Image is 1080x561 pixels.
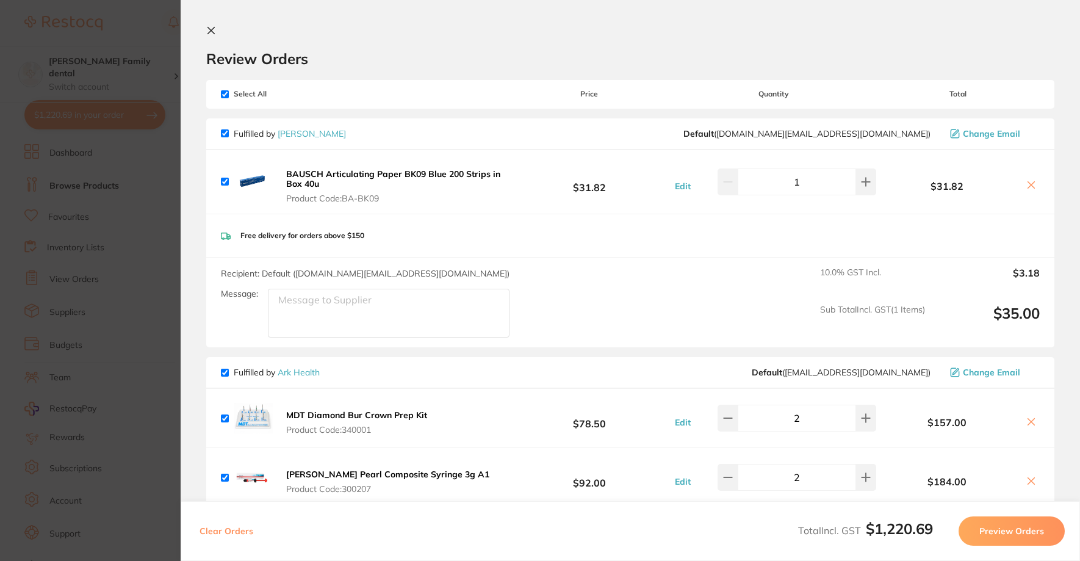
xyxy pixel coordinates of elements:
[752,367,782,378] b: Default
[683,128,714,139] b: Default
[508,466,671,489] b: $92.00
[946,128,1040,139] button: Change Email
[876,476,1018,487] b: $184.00
[935,267,1040,294] output: $3.18
[866,519,933,538] b: $1,220.69
[963,367,1020,377] span: Change Email
[876,417,1018,428] b: $157.00
[286,410,427,421] b: MDT Diamond Bur Crown Prep Kit
[671,181,694,192] button: Edit
[671,476,694,487] button: Edit
[876,90,1040,98] span: Total
[286,484,489,494] span: Product Code: 300207
[234,162,273,201] img: cHoyNjB3Zg
[234,399,273,438] img: Ymhpamh2aQ
[963,129,1020,139] span: Change Email
[278,367,320,378] a: Ark Health
[946,367,1040,378] button: Change Email
[798,524,933,537] span: Total Incl. GST
[286,469,489,480] b: [PERSON_NAME] Pearl Composite Syringe 3g A1
[221,268,509,279] span: Recipient: Default ( [DOMAIN_NAME][EMAIL_ADDRESS][DOMAIN_NAME] )
[196,516,257,546] button: Clear Orders
[935,305,1040,338] output: $35.00
[286,168,500,189] b: BAUSCH Articulating Paper BK09 Blue 200 Strips in Box 40u
[508,170,671,193] b: $31.82
[671,90,876,98] span: Quantity
[752,367,931,377] span: cch@arkhealth.com.au
[283,168,508,204] button: BAUSCH Articulating Paper BK09 Blue 200 Strips in Box 40u Product Code:BA-BK09
[820,267,925,294] span: 10.0 % GST Incl.
[876,181,1018,192] b: $31.82
[286,194,504,203] span: Product Code: BA-BK09
[221,90,343,98] span: Select All
[671,417,694,428] button: Edit
[820,305,925,338] span: Sub Total Incl. GST ( 1 Items)
[683,129,931,139] span: customer.care@henryschein.com.au
[240,231,364,240] p: Free delivery for orders above $150
[234,458,273,497] img: b3M4cGJyZg
[508,90,671,98] span: Price
[221,289,258,299] label: Message:
[286,425,427,435] span: Product Code: 340001
[959,516,1065,546] button: Preview Orders
[234,367,320,377] p: Fulfilled by
[283,469,493,494] button: [PERSON_NAME] Pearl Composite Syringe 3g A1 Product Code:300207
[278,128,346,139] a: [PERSON_NAME]
[206,49,1054,68] h2: Review Orders
[234,129,346,139] p: Fulfilled by
[283,410,431,435] button: MDT Diamond Bur Crown Prep Kit Product Code:340001
[508,407,671,430] b: $78.50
